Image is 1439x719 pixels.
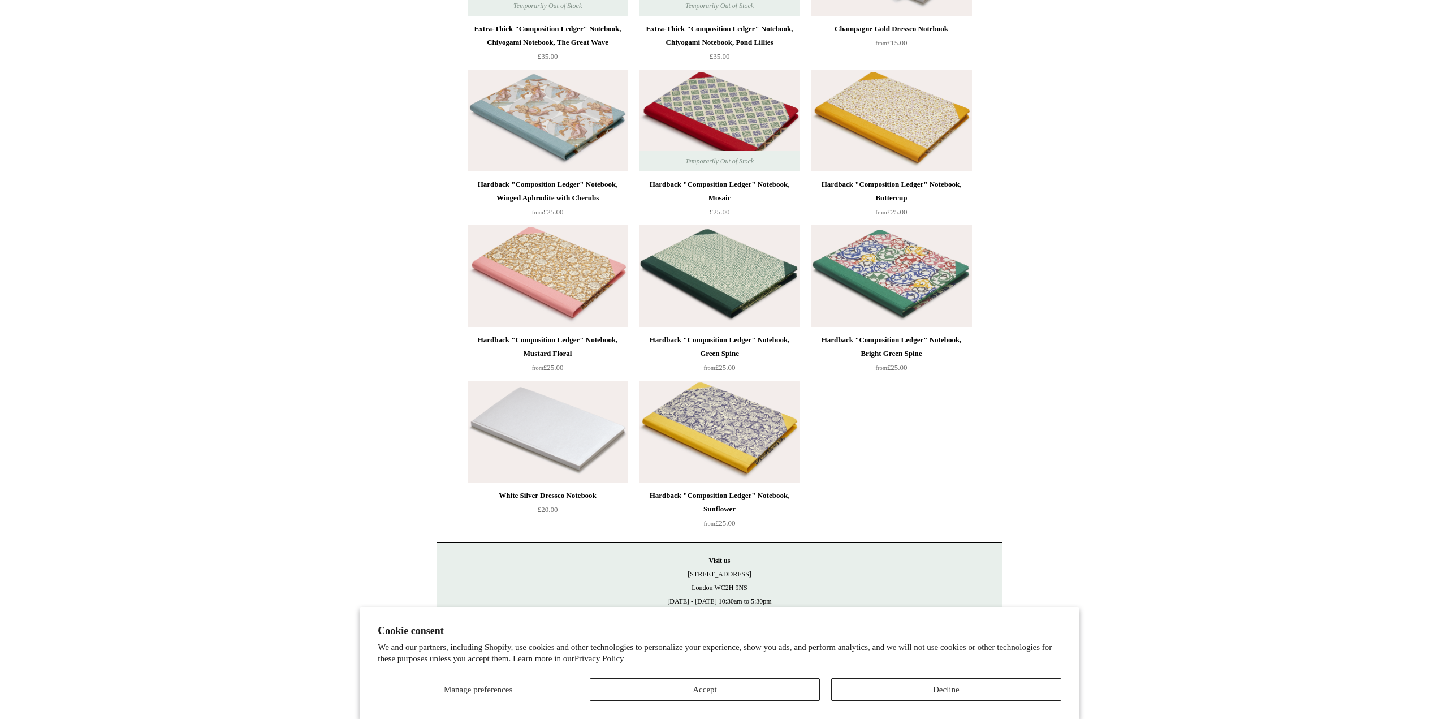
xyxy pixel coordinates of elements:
[639,70,800,171] a: Hardback "Composition Ledger" Notebook, Mosaic Hardback "Composition Ledger" Notebook, Mosaic Tem...
[811,225,971,327] img: Hardback "Composition Ledger" Notebook, Bright Green Spine
[814,22,969,36] div: Champagne Gold Dressco Notebook
[642,333,797,360] div: Hardback "Composition Ledger" Notebook, Green Spine
[378,625,1061,637] h2: Cookie consent
[468,381,628,483] img: White Silver Dressco Notebook
[642,178,797,205] div: Hardback "Composition Ledger" Notebook, Mosaic
[468,381,628,483] a: White Silver Dressco Notebook White Silver Dressco Notebook
[811,333,971,380] a: Hardback "Composition Ledger" Notebook, Bright Green Spine from£25.00
[642,22,797,49] div: Extra-Thick "Composition Ledger" Notebook, Chiyogami Notebook, Pond Lillies
[674,151,765,171] span: Temporarily Out of Stock
[378,642,1061,664] p: We and our partners, including Shopify, use cookies and other technologies to personalize your ex...
[704,520,715,527] span: from
[468,225,628,327] a: Hardback "Composition Ledger" Notebook, Mustard Floral Hardback "Composition Ledger" Notebook, Mu...
[811,225,971,327] a: Hardback "Composition Ledger" Notebook, Bright Green Spine Hardback "Composition Ledger" Notebook...
[639,22,800,68] a: Extra-Thick "Composition Ledger" Notebook, Chiyogami Notebook, Pond Lillies £35.00
[574,654,624,663] a: Privacy Policy
[468,178,628,224] a: Hardback "Composition Ledger" Notebook, Winged Aphrodite with Cherubs from£25.00
[876,363,908,372] span: £25.00
[468,22,628,68] a: Extra-Thick "Composition Ledger" Notebook, Chiyogami Notebook, The Great Wave £35.00
[639,489,800,535] a: Hardback "Composition Ledger" Notebook, Sunflower from£25.00
[642,489,797,516] div: Hardback "Composition Ledger" Notebook, Sunflower
[532,363,564,372] span: £25.00
[639,381,800,483] img: Hardback "Composition Ledger" Notebook, Sunflower
[710,52,730,61] span: £35.00
[876,209,887,216] span: from
[811,70,971,171] a: Hardback "Composition Ledger" Notebook, Buttercup Hardback "Composition Ledger" Notebook, Buttercup
[590,678,820,701] button: Accept
[532,209,543,216] span: from
[811,70,971,171] img: Hardback "Composition Ledger" Notebook, Buttercup
[470,489,625,502] div: White Silver Dressco Notebook
[468,489,628,535] a: White Silver Dressco Notebook £20.00
[639,178,800,224] a: Hardback "Composition Ledger" Notebook, Mosaic £25.00
[468,225,628,327] img: Hardback "Composition Ledger" Notebook, Mustard Floral
[876,208,908,216] span: £25.00
[444,685,512,694] span: Manage preferences
[831,678,1061,701] button: Decline
[704,365,715,371] span: from
[538,52,558,61] span: £35.00
[448,554,991,649] p: [STREET_ADDRESS] London WC2H 9NS [DATE] - [DATE] 10:30am to 5:30pm [DATE] 10.30am to 6pm [DATE] 1...
[538,505,558,514] span: £20.00
[814,178,969,205] div: Hardback "Composition Ledger" Notebook, Buttercup
[378,678,578,701] button: Manage preferences
[470,333,625,360] div: Hardback "Composition Ledger" Notebook, Mustard Floral
[704,519,736,527] span: £25.00
[876,40,887,46] span: from
[470,178,625,205] div: Hardback "Composition Ledger" Notebook, Winged Aphrodite with Cherubs
[532,208,564,216] span: £25.00
[532,365,543,371] span: from
[710,208,730,216] span: £25.00
[470,22,625,49] div: Extra-Thick "Composition Ledger" Notebook, Chiyogami Notebook, The Great Wave
[876,38,908,47] span: £15.00
[468,70,628,171] a: Hardback "Composition Ledger" Notebook, Winged Aphrodite with Cherubs Hardback "Composition Ledge...
[704,363,736,372] span: £25.00
[709,557,731,565] strong: Visit us
[811,178,971,224] a: Hardback "Composition Ledger" Notebook, Buttercup from£25.00
[639,225,800,327] img: Hardback "Composition Ledger" Notebook, Green Spine
[468,70,628,171] img: Hardback "Composition Ledger" Notebook, Winged Aphrodite with Cherubs
[811,22,971,68] a: Champagne Gold Dressco Notebook from£15.00
[639,225,800,327] a: Hardback "Composition Ledger" Notebook, Green Spine Hardback "Composition Ledger" Notebook, Green...
[639,381,800,483] a: Hardback "Composition Ledger" Notebook, Sunflower Hardback "Composition Ledger" Notebook, Sunflower
[468,333,628,380] a: Hardback "Composition Ledger" Notebook, Mustard Floral from£25.00
[639,70,800,171] img: Hardback "Composition Ledger" Notebook, Mosaic
[639,333,800,380] a: Hardback "Composition Ledger" Notebook, Green Spine from£25.00
[876,365,887,371] span: from
[814,333,969,360] div: Hardback "Composition Ledger" Notebook, Bright Green Spine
